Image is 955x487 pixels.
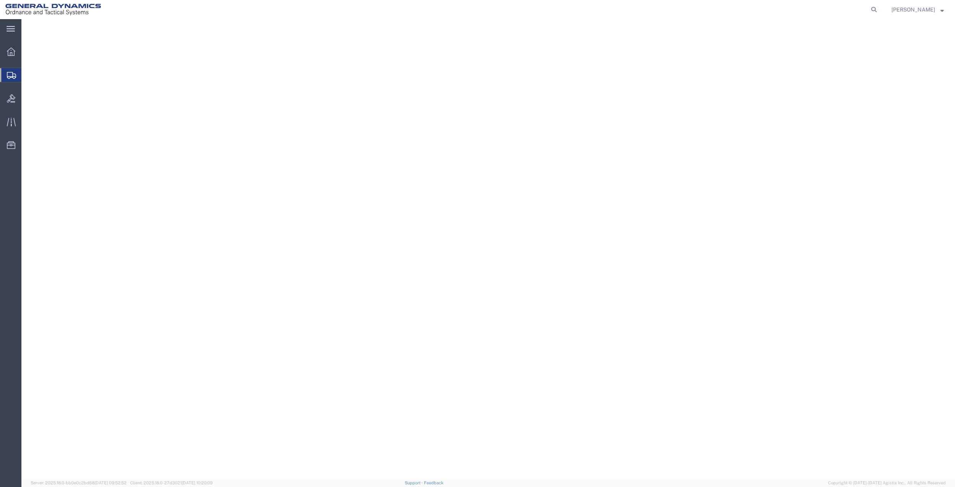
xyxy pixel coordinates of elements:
img: logo [5,4,101,15]
span: Copyright © [DATE]-[DATE] Agistix Inc., All Rights Reserved [828,480,946,486]
a: Support [405,480,424,485]
span: [DATE] 09:52:52 [95,480,127,485]
span: Nicholas Bohmer [891,5,935,14]
span: Client: 2025.18.0-27d3021 [130,480,213,485]
span: [DATE] 10:20:09 [182,480,213,485]
a: Feedback [424,480,443,485]
iframe: FS Legacy Container [21,19,955,479]
span: Server: 2025.18.0-bb0e0c2bd68 [31,480,127,485]
button: [PERSON_NAME] [891,5,944,14]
